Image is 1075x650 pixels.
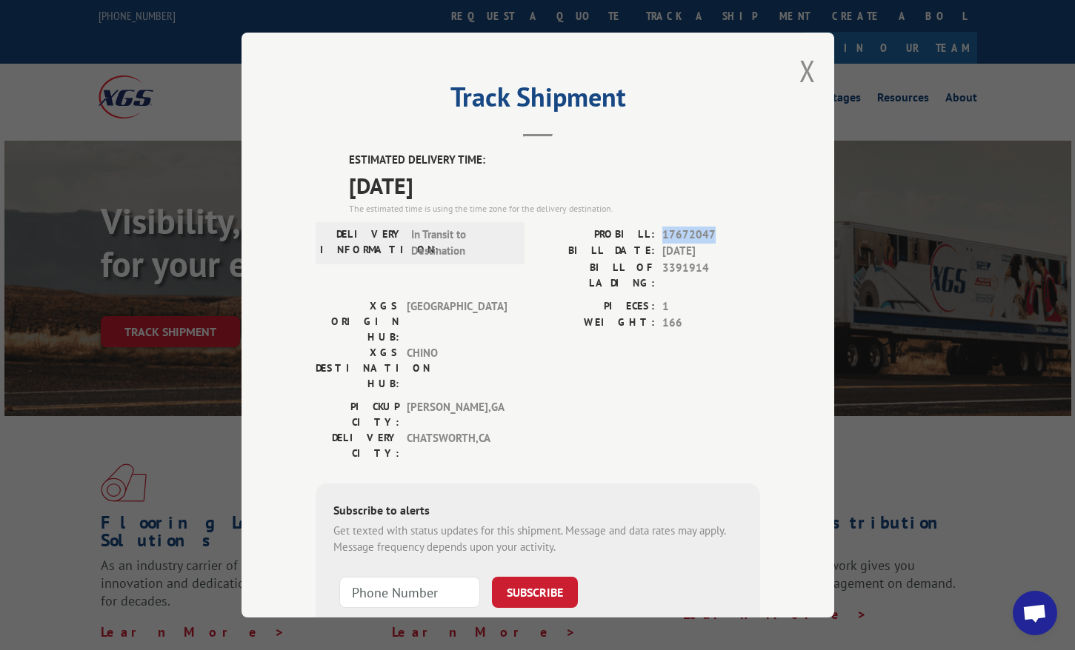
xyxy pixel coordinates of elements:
[538,315,655,332] label: WEIGHT:
[538,226,655,243] label: PROBILL:
[316,298,399,344] label: XGS ORIGIN HUB:
[316,429,399,460] label: DELIVERY CITY:
[333,522,742,555] div: Get texted with status updates for this shipment. Message and data rates may apply. Message frequ...
[662,243,760,260] span: [DATE]
[407,398,507,429] span: [PERSON_NAME] , GA
[662,259,760,290] span: 3391914
[333,617,359,631] strong: Note:
[407,298,507,344] span: [GEOGRAPHIC_DATA]
[411,226,511,259] span: In Transit to Destination
[538,259,655,290] label: BILL OF LADING:
[316,344,399,391] label: XGS DESTINATION HUB:
[492,576,578,607] button: SUBSCRIBE
[316,398,399,429] label: PICKUP CITY:
[1013,591,1057,635] div: Open chat
[407,344,507,391] span: CHINO
[320,226,404,259] label: DELIVERY INFORMATION:
[349,201,760,215] div: The estimated time is using the time zone for the delivery destination.
[538,298,655,315] label: PIECES:
[662,226,760,243] span: 17672047
[407,429,507,460] span: CHATSWORTH , CA
[538,243,655,260] label: BILL DATE:
[333,500,742,522] div: Subscribe to alerts
[662,298,760,315] span: 1
[349,152,760,169] label: ESTIMATED DELIVERY TIME:
[316,87,760,115] h2: Track Shipment
[799,51,816,90] button: Close modal
[662,315,760,332] span: 166
[349,168,760,201] span: [DATE]
[339,576,480,607] input: Phone Number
